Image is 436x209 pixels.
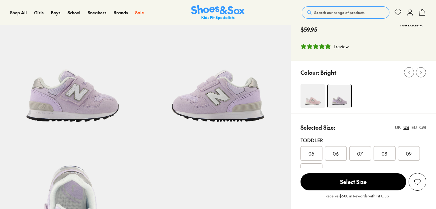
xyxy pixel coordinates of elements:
[88,9,106,16] a: Sneakers
[419,124,426,131] div: CM
[409,173,426,191] button: Add to Wishlist
[357,150,363,157] span: 07
[308,167,315,174] span: 010
[301,68,319,77] p: Colour:
[320,68,336,77] p: Bright
[381,150,387,157] span: 08
[314,10,364,15] span: Search our range of products
[114,9,128,16] a: Brands
[301,84,325,108] img: 4-525379_1
[301,173,406,191] button: Select Size
[191,5,245,20] a: Shoes & Sox
[403,124,409,131] div: US
[191,5,245,20] img: SNS_Logo_Responsive.svg
[395,124,401,131] div: UK
[68,9,80,16] a: School
[135,9,144,16] a: Sale
[302,6,389,19] button: Search our range of products
[10,9,27,16] a: Shop All
[51,9,60,16] a: Boys
[333,43,349,50] div: 1 review
[325,193,389,204] p: Receive $6.00 in Rewards with Fit Club
[301,136,426,144] div: Toddler
[333,150,339,157] span: 06
[406,150,412,157] span: 09
[308,150,314,157] span: 05
[301,123,335,132] p: Selected Size:
[301,43,349,50] button: 5 stars, 1 ratings
[301,25,317,34] span: $59.95
[328,84,351,108] img: 4-551742_1
[411,124,417,131] div: EU
[34,9,44,16] a: Girls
